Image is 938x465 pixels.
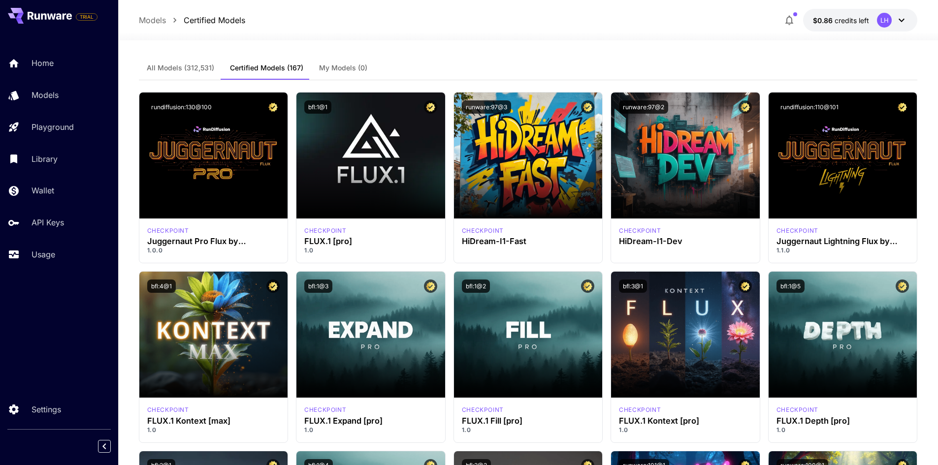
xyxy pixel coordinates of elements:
div: LH [877,13,892,28]
button: rundiffusion:130@100 [147,100,216,114]
button: bfl:1@1 [304,100,331,114]
p: 1.0 [304,246,437,255]
button: Collapse sidebar [98,440,111,453]
p: Library [32,153,58,165]
p: Settings [32,403,61,415]
p: API Keys [32,217,64,228]
p: 1.0 [304,426,437,434]
p: checkpoint [304,405,346,414]
div: Collapse sidebar [105,437,118,455]
p: 1.0 [619,426,752,434]
button: bfl:1@3 [304,279,332,293]
h3: FLUX.1 Kontext [pro] [619,416,752,426]
h3: HiDream-I1-Fast [462,237,595,246]
p: 1.0 [462,426,595,434]
nav: breadcrumb [139,14,245,26]
p: Models [32,89,59,101]
p: checkpoint [776,405,818,414]
span: Add your payment card to enable full platform functionality. [76,11,97,23]
p: Home [32,57,54,69]
a: Models [139,14,166,26]
button: runware:97@2 [619,100,668,114]
h3: Juggernaut Pro Flux by RunDiffusion [147,237,280,246]
h3: FLUX.1 Expand [pro] [304,416,437,426]
span: My Models (0) [319,63,367,72]
p: checkpoint [619,405,661,414]
div: fluxpro [462,405,504,414]
h3: FLUX.1 Depth [pro] [776,416,909,426]
div: FLUX.1 D [147,226,189,235]
p: checkpoint [776,226,818,235]
div: HiDream Fast [462,226,504,235]
button: bfl:4@1 [147,279,176,293]
div: FLUX.1 D [776,226,818,235]
h3: FLUX.1 [pro] [304,237,437,246]
a: Certified Models [184,14,245,26]
p: 1.1.0 [776,246,909,255]
p: Playground [32,121,74,133]
p: checkpoint [304,226,346,235]
div: FLUX.1 Kontext [max] [147,405,189,414]
div: fluxpro [304,405,346,414]
button: Certified Model – Vetted for best performance and includes a commercial license. [896,100,909,114]
p: checkpoint [462,226,504,235]
button: bfl:1@2 [462,279,490,293]
p: 1.0 [147,426,280,434]
button: bfl:1@5 [776,279,805,293]
p: 1.0 [776,426,909,434]
span: credits left [835,16,869,25]
span: $0.86 [813,16,835,25]
button: Certified Model – Vetted for best performance and includes a commercial license. [581,100,594,114]
span: TRIAL [76,13,97,21]
button: Certified Model – Vetted for best performance and includes a commercial license. [266,100,280,114]
button: $0.8597LH [803,9,917,31]
button: bfl:3@1 [619,279,647,293]
div: fluxpro [776,405,818,414]
button: Certified Model – Vetted for best performance and includes a commercial license. [424,279,437,293]
p: checkpoint [462,405,504,414]
button: Certified Model – Vetted for best performance and includes a commercial license. [266,279,280,293]
button: runware:97@3 [462,100,511,114]
div: fluxpro [304,226,346,235]
p: Wallet [32,185,54,196]
h3: FLUX.1 Kontext [max] [147,416,280,426]
span: Certified Models (167) [230,63,303,72]
span: All Models (312,531) [147,63,214,72]
button: Certified Model – Vetted for best performance and includes a commercial license. [424,100,437,114]
p: checkpoint [147,226,189,235]
button: Certified Model – Vetted for best performance and includes a commercial license. [581,279,594,293]
div: $0.8597 [813,15,869,26]
h3: Juggernaut Lightning Flux by RunDiffusion [776,237,909,246]
p: 1.0.0 [147,246,280,255]
p: Usage [32,248,55,260]
button: rundiffusion:110@101 [776,100,842,114]
div: HiDream Dev [619,226,661,235]
button: Certified Model – Vetted for best performance and includes a commercial license. [896,279,909,293]
button: Certified Model – Vetted for best performance and includes a commercial license. [739,100,752,114]
h3: FLUX.1 Fill [pro] [462,416,595,426]
div: FLUX.1 Kontext [pro] [619,405,661,414]
button: Certified Model – Vetted for best performance and includes a commercial license. [739,279,752,293]
p: checkpoint [147,405,189,414]
p: checkpoint [619,226,661,235]
h3: HiDream-I1-Dev [619,237,752,246]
